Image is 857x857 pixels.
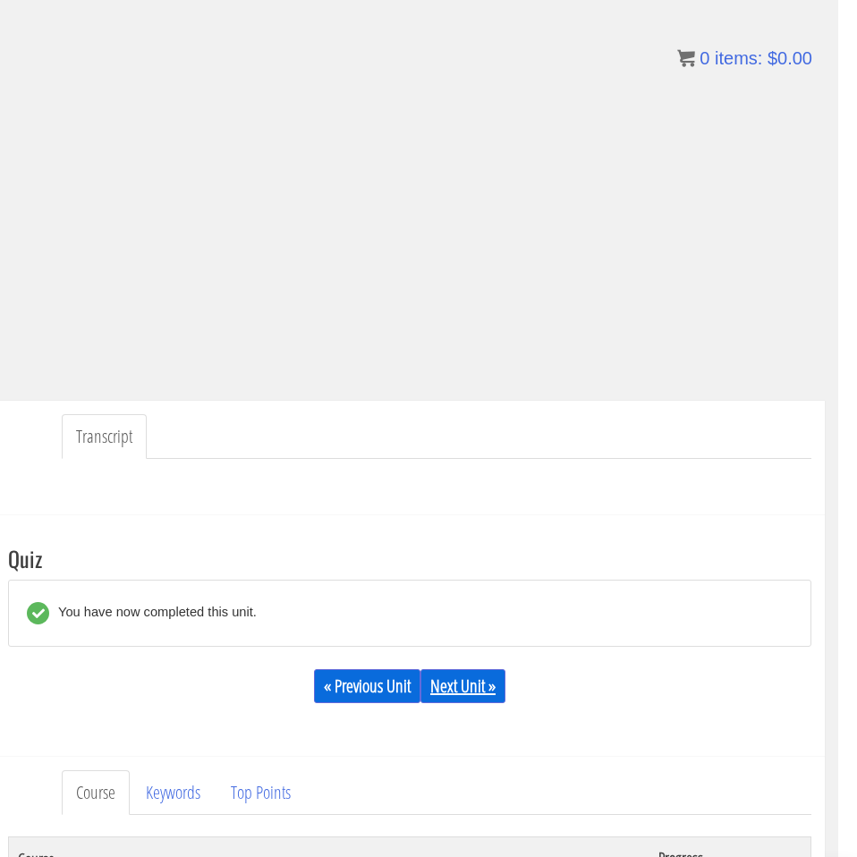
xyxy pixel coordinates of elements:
h3: Quiz [8,547,811,570]
div: You have now completed this unit. [49,602,257,624]
span: $ [768,48,777,68]
a: Transcript [62,414,147,460]
a: Keywords [132,770,215,816]
a: Next Unit » [420,669,505,703]
a: 0 items: $0.00 [677,48,812,68]
span: 0 [700,48,709,68]
a: Top Points [216,770,305,816]
img: icon11.png [677,49,695,67]
a: Course [62,770,130,816]
bdi: 0.00 [768,48,812,68]
span: items: [715,48,762,68]
a: « Previous Unit [314,669,420,703]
